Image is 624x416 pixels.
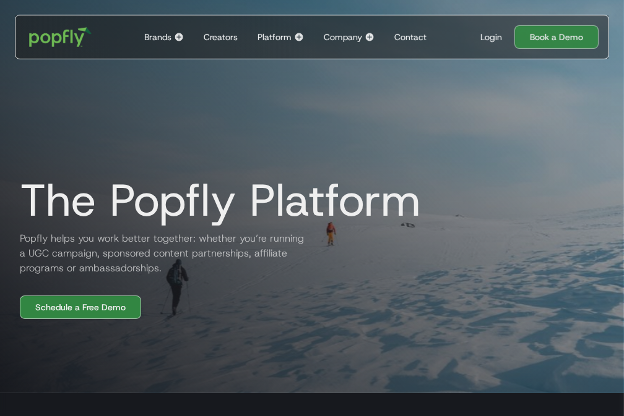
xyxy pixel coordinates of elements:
a: Creators [199,15,243,59]
div: Platform [258,31,292,43]
a: Contact [389,15,431,59]
div: Contact [394,31,427,43]
h2: Popfly helps you work better together: whether you’re running a UGC campaign, sponsored content p... [10,231,307,276]
div: Brands [144,31,171,43]
a: home [20,19,100,56]
div: Login [480,31,502,43]
a: Login [475,31,507,43]
h1: The Popfly Platform [10,176,421,225]
div: Company [324,31,362,43]
a: Schedule a Free Demo [20,295,141,319]
a: Book a Demo [514,25,599,49]
div: Creators [204,31,238,43]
